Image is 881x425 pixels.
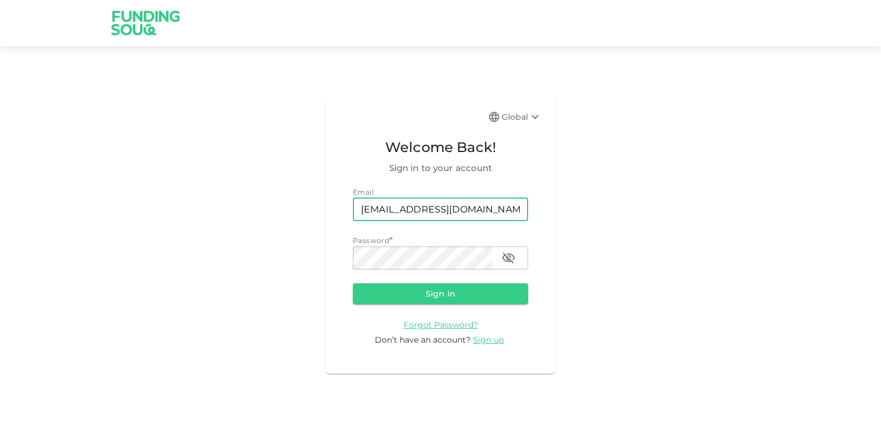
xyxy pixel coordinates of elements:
span: Don’t have an account? [375,335,470,345]
span: Email [353,188,374,196]
span: Welcome Back! [353,136,528,158]
input: password [353,246,492,270]
input: email [353,198,528,221]
span: Password [353,236,389,245]
span: Sign up [473,335,504,345]
span: Sign in to your account [353,161,528,175]
div: Global [502,110,542,124]
button: Sign in [353,283,528,304]
a: Forgot Password? [404,319,478,330]
span: Forgot Password? [404,320,478,330]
